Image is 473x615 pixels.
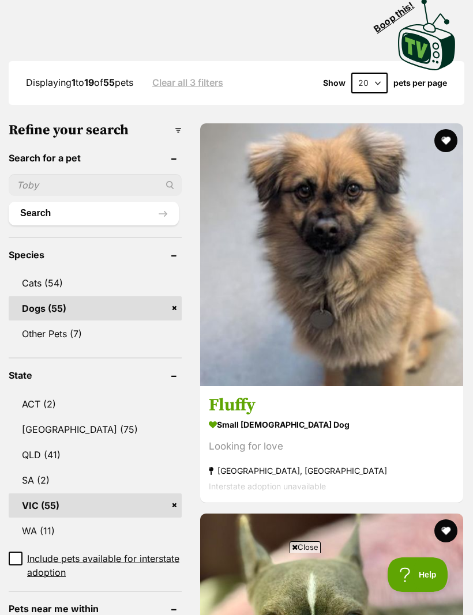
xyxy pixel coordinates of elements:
img: consumer-privacy-logo.png [1,1,10,10]
a: Clear all 3 filters [152,77,223,88]
a: Fluffy small [DEMOGRAPHIC_DATA] Dog Looking for love [GEOGRAPHIC_DATA], [GEOGRAPHIC_DATA] Interst... [200,386,463,503]
strong: 55 [103,77,115,88]
a: Dogs (55) [9,296,182,320]
span: Interstate adoption unavailable [209,481,326,491]
header: Pets near me within [9,603,182,614]
span: Close [290,541,321,553]
a: Cats (54) [9,271,182,295]
header: Search for a pet [9,153,182,163]
strong: small [DEMOGRAPHIC_DATA] Dog [209,416,455,433]
strong: 19 [84,77,94,88]
strong: [GEOGRAPHIC_DATA], [GEOGRAPHIC_DATA] [209,463,455,478]
a: WA (11) [9,519,182,543]
span: Displaying to of pets [26,77,133,88]
a: ACT (2) [9,392,182,416]
button: favourite [434,519,457,542]
strong: 1 [72,77,76,88]
a: QLD (41) [9,443,182,467]
label: pets per page [393,78,447,88]
img: Fluffy - Pug x Pekingese Dog [200,123,463,386]
iframe: Advertisement [27,557,446,609]
button: Search [9,202,179,225]
h3: Refine your search [9,122,182,138]
a: Include pets available for interstate adoption [9,552,182,579]
a: [GEOGRAPHIC_DATA] (75) [9,417,182,442]
a: SA (2) [9,468,182,492]
div: Looking for love [209,439,455,454]
button: favourite [434,129,457,152]
span: Show [323,78,346,88]
iframe: Help Scout Beacon - Open [388,557,450,592]
h3: Fluffy [209,394,455,416]
header: Species [9,250,182,260]
header: State [9,370,182,380]
a: Other Pets (7) [9,322,182,346]
a: VIC (55) [9,493,182,518]
input: Toby [9,174,182,196]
